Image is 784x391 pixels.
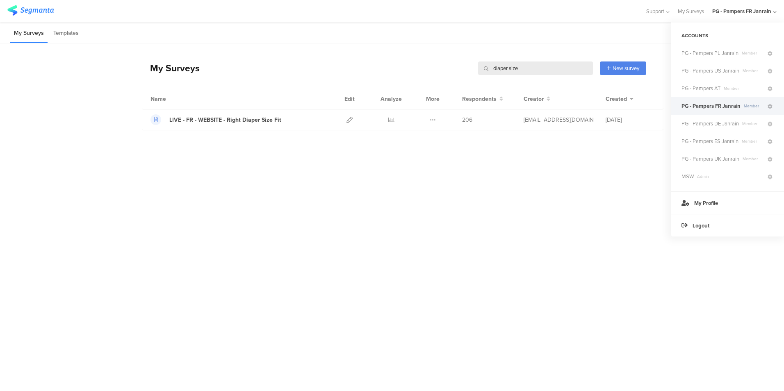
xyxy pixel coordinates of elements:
span: Logout [693,222,709,230]
div: jolien.b@superkraft.be [524,116,593,124]
a: My Profile [671,191,784,214]
span: PG - Pampers AT [681,84,720,92]
span: Support [646,7,664,15]
div: Name [150,95,200,103]
span: Respondents [462,95,497,103]
div: LIVE - FR - WEBSITE - Right Diaper Size Fit [169,116,281,124]
a: LIVE - FR - WEBSITE - Right Diaper Size Fit [150,114,281,125]
div: My Surveys [142,61,200,75]
li: My Surveys [10,24,48,43]
button: Created [606,95,634,103]
span: New survey [613,64,639,72]
span: Admin [694,173,766,180]
div: Analyze [379,89,403,109]
span: Member [739,156,766,162]
span: MSW [681,173,694,180]
div: [DATE] [606,116,655,124]
span: PG - Pampers FR Janrain [681,102,741,110]
input: Survey Name, Creator... [478,61,593,75]
span: PG - Pampers US Janrain [681,67,739,75]
span: Member [738,50,766,56]
span: Member [720,85,766,91]
div: More [424,89,442,109]
span: Member [739,120,766,127]
span: 206 [462,116,472,124]
button: Creator [524,95,550,103]
span: My Profile [694,199,718,207]
span: Created [606,95,627,103]
span: PG - Pampers UK Janrain [681,155,739,163]
span: PG - Pampers ES Janrain [681,137,738,145]
span: PG - Pampers DE Janrain [681,120,739,127]
span: Member [741,103,766,109]
span: Member [738,138,766,144]
div: Edit [341,89,358,109]
div: PG - Pampers FR Janrain [712,7,771,15]
button: Respondents [462,95,503,103]
span: PG - Pampers PL Janrain [681,49,738,57]
img: segmanta logo [7,5,54,16]
div: ACCOUNTS [671,29,784,43]
span: Member [739,68,766,74]
li: Templates [50,24,82,43]
span: Creator [524,95,544,103]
